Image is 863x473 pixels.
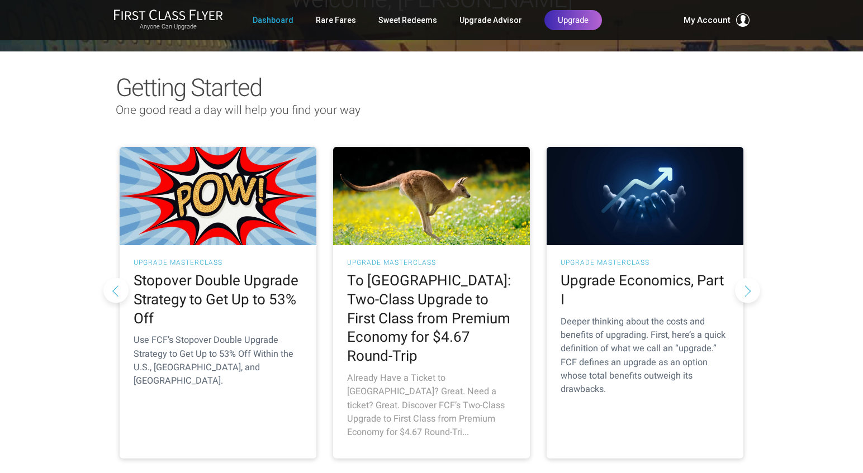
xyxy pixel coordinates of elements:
[347,371,516,439] p: Already Have a Ticket to [GEOGRAPHIC_DATA]? Great. Need a ticket? Great. Discover FCF’s Two-Class...
[253,10,293,30] a: Dashboard
[347,259,516,266] h3: UPGRADE MASTERCLASS
[333,147,530,458] a: UPGRADE MASTERCLASS To [GEOGRAPHIC_DATA]: Two-Class Upgrade to First Class from Premium Economy f...
[561,315,729,396] p: Deeper thinking about the costs and benefits of upgrading. First, here’s a quick definition of wh...
[103,278,129,303] button: Previous slide
[561,259,729,266] h3: UPGRADE MASTERCLASS
[547,147,743,458] a: UPGRADE MASTERCLASS Upgrade Economics, Part I Deeper thinking about the costs and benefits of upg...
[134,259,302,266] h3: UPGRADE MASTERCLASS
[120,147,316,458] a: UPGRADE MASTERCLASS Stopover Double Upgrade Strategy to Get Up to 53% Off Use FCF’s Stopover Doub...
[347,271,516,366] h2: To [GEOGRAPHIC_DATA]: Two-Class Upgrade to First Class from Premium Economy for $4.67 Round-Trip
[684,13,731,27] span: My Account
[113,9,223,21] img: First Class Flyer
[684,13,750,27] button: My Account
[134,271,302,328] h2: Stopover Double Upgrade Strategy to Get Up to 53% Off
[561,271,729,309] h2: Upgrade Economics, Part I
[134,333,302,388] p: Use FCF’s Stopover Double Upgrade Strategy to Get Up to 53% Off Within the U.S., [GEOGRAPHIC_DATA...
[116,103,361,117] span: One good read a day will help you find your way
[316,10,356,30] a: Rare Fares
[544,10,602,30] a: Upgrade
[735,278,760,303] button: Next slide
[113,9,223,31] a: First Class FlyerAnyone Can Upgrade
[459,10,522,30] a: Upgrade Advisor
[116,73,262,102] span: Getting Started
[378,10,437,30] a: Sweet Redeems
[113,23,223,31] small: Anyone Can Upgrade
